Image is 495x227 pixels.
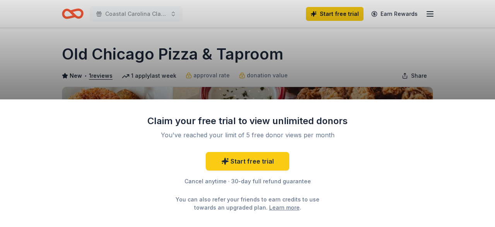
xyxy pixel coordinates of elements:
a: Learn more [269,203,300,212]
div: You can also refer your friends to earn credits to use towards an upgraded plan. . [169,195,326,212]
div: You've reached your limit of 5 free donor views per month [156,130,339,140]
div: Cancel anytime · 30-day full refund guarantee [147,177,348,186]
div: Claim your free trial to view unlimited donors [147,115,348,127]
a: Start free trial [206,152,289,171]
